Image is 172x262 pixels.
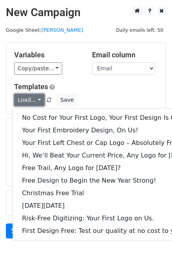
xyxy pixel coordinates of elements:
[113,27,166,33] a: Daily emails left: 50
[41,27,83,33] a: [PERSON_NAME]
[6,27,83,33] small: Google Sheet:
[14,51,80,59] h5: Variables
[92,51,158,59] h5: Email column
[14,82,48,91] a: Templates
[6,224,32,238] a: Send
[113,26,166,35] span: Daily emails left: 50
[57,94,77,106] button: Save
[6,6,166,19] h2: New Campaign
[133,224,172,262] iframe: Chat Widget
[14,62,62,75] a: Copy/paste...
[14,94,44,106] a: Load...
